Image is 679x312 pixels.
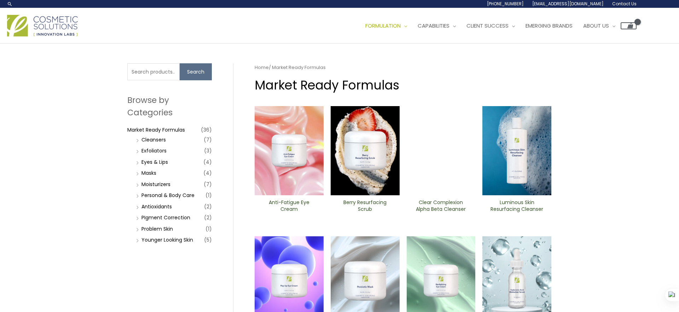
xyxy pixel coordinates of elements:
[520,15,578,36] a: Emerging Brands
[204,202,212,212] span: (2)
[412,199,469,215] a: Clear Complexion Alpha Beta ​Cleanser
[461,15,520,36] a: Client Success
[255,64,269,71] a: Home
[488,199,545,215] a: Luminous Skin Resurfacing ​Cleanser
[482,106,551,195] img: Luminous Skin Resurfacing ​Cleanser
[127,94,212,118] h2: Browse by Categories
[180,63,212,80] button: Search
[488,199,545,213] h2: Luminous Skin Resurfacing ​Cleanser
[141,203,172,210] a: Antioxidants
[141,214,190,221] a: PIgment Correction
[532,1,604,7] span: [EMAIL_ADDRESS][DOMAIN_NAME]
[612,1,637,7] span: Contact Us
[203,168,212,178] span: (4)
[360,15,412,36] a: Formulation
[141,158,168,166] a: Eyes & Lips
[487,1,524,7] span: [PHONE_NUMBER]
[261,199,318,213] h2: Anti-Fatigue Eye Cream
[255,76,551,94] h1: Market Ready Formulas
[141,192,195,199] a: Personal & Body Care
[365,22,401,29] span: Formulation
[201,125,212,135] span: (36)
[255,106,324,195] img: Anti Fatigue Eye Cream
[355,15,637,36] nav: Site Navigation
[7,1,13,7] a: Search icon link
[205,190,212,200] span: (1)
[127,63,180,80] input: Search products…
[141,225,173,232] a: Problem Skin
[407,106,476,195] img: Clear Complexion Alpha Beta ​Cleanser
[205,224,212,234] span: (1)
[204,179,212,189] span: (7)
[141,169,156,177] a: Masks
[141,136,166,143] a: Cleansers
[204,213,212,223] span: (2)
[331,106,400,195] img: Berry Resurfacing Scrub
[141,236,193,243] a: Younger Looking Skin
[127,126,185,133] a: Market Ready Formulas
[337,199,394,213] h2: Berry Resurfacing Scrub
[578,15,621,36] a: About Us
[204,135,212,145] span: (7)
[526,22,573,29] span: Emerging Brands
[141,147,167,154] a: Exfoliators
[583,22,609,29] span: About Us
[255,63,551,72] nav: Breadcrumb
[337,199,394,215] a: Berry Resurfacing Scrub
[621,22,637,29] a: View Shopping Cart, empty
[261,199,318,215] a: Anti-Fatigue Eye Cream
[412,199,469,213] h2: Clear Complexion Alpha Beta ​Cleanser
[466,22,509,29] span: Client Success
[7,15,78,36] img: Cosmetic Solutions Logo
[412,15,461,36] a: Capabilities
[203,157,212,167] span: (4)
[418,22,449,29] span: Capabilities
[204,146,212,156] span: (3)
[141,181,170,188] a: Moisturizers
[204,235,212,245] span: (5)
